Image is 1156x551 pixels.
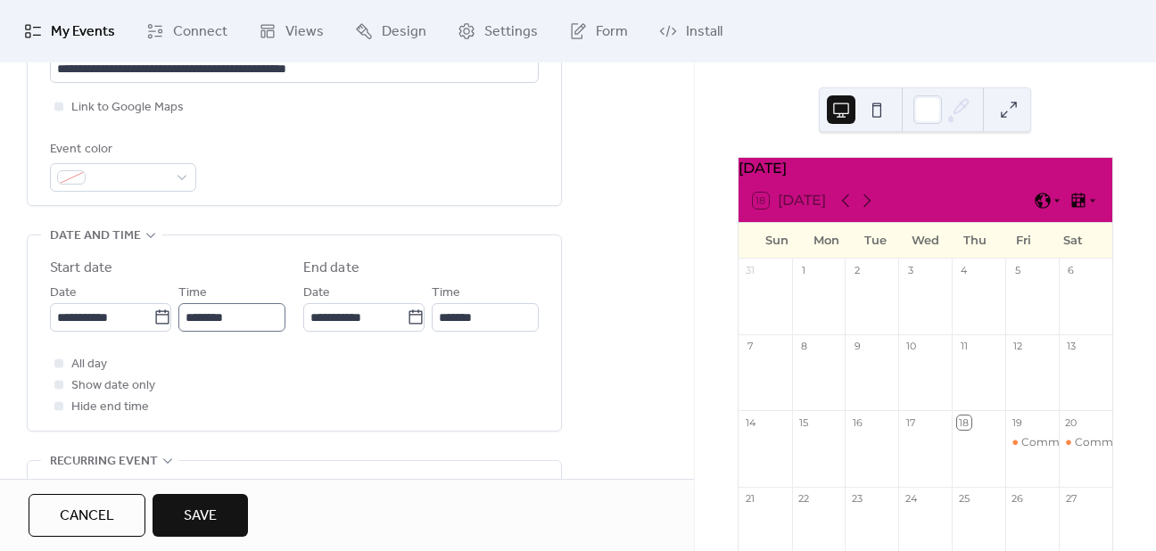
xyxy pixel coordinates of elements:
div: Wed [901,223,950,259]
a: Install [646,7,736,55]
a: Connect [133,7,241,55]
span: My Events [51,21,115,43]
div: 12 [1011,340,1024,353]
div: 4 [957,264,970,277]
div: 17 [904,415,917,429]
button: Cancel [29,494,145,537]
a: Settings [444,7,551,55]
div: 22 [797,492,811,506]
span: Show date only [71,375,155,397]
div: 14 [744,415,757,429]
div: 25 [957,492,970,506]
div: 19 [1011,415,1024,429]
div: 7 [744,340,757,353]
span: Date [50,283,77,304]
div: Sat [1049,223,1098,259]
div: 3 [904,264,917,277]
div: 20 [1064,415,1078,429]
span: Connect [173,21,227,43]
div: 23 [850,492,863,506]
div: End date [303,258,359,279]
span: Form [596,21,628,43]
div: Mon [802,223,851,259]
span: Time [432,283,460,304]
div: Start date [50,258,112,279]
div: 27 [1064,492,1078,506]
div: 6 [1064,264,1078,277]
div: Common Ground Fair - Panel Q&A Discussion: Come ask us your questions about herbs! [1059,435,1112,450]
span: Date [303,283,330,304]
div: 11 [957,340,970,353]
div: Thu [950,223,999,259]
a: Design [342,7,440,55]
div: 5 [1011,264,1024,277]
div: 31 [744,264,757,277]
div: Common Ground Fair - Grow Your Own Apothecary - Garden Plant Walk [1005,435,1059,450]
span: Link to Google Maps [71,97,184,119]
div: 15 [797,415,811,429]
div: 26 [1011,492,1024,506]
div: Sun [753,223,802,259]
div: 24 [904,492,917,506]
div: 10 [904,340,917,353]
div: Event color [50,139,193,160]
span: Design [382,21,426,43]
span: Cancel [60,506,114,527]
span: Hide end time [71,397,149,418]
a: My Events [11,7,128,55]
span: Date and time [50,226,141,247]
span: Views [285,21,324,43]
div: 16 [850,415,863,429]
a: Views [245,7,337,55]
div: 9 [850,340,863,353]
div: [DATE] [739,158,1112,179]
span: All day [71,354,107,375]
span: Settings [484,21,538,43]
a: Form [556,7,641,55]
div: 8 [797,340,811,353]
div: Tue [851,223,900,259]
span: Save [184,506,217,527]
div: 1 [797,264,811,277]
div: 21 [744,492,757,506]
button: Save [153,494,248,537]
div: 13 [1064,340,1078,353]
span: Recurring event [50,451,158,473]
span: Install [686,21,722,43]
div: Fri [999,223,1048,259]
div: 2 [850,264,863,277]
div: 18 [957,415,970,429]
span: Time [178,283,207,304]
